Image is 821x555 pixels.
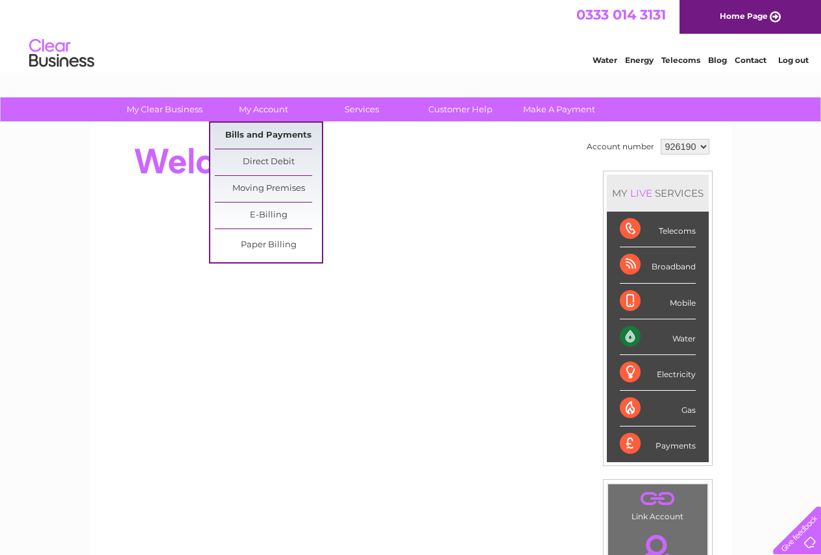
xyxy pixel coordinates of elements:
[215,203,322,228] a: E-Billing
[607,484,708,524] td: Link Account
[308,97,415,121] a: Services
[778,55,809,65] a: Log out
[625,55,654,65] a: Energy
[620,247,696,283] div: Broadband
[210,97,317,121] a: My Account
[735,55,766,65] a: Contact
[620,426,696,462] div: Payments
[620,355,696,391] div: Electricity
[111,97,218,121] a: My Clear Business
[506,97,613,121] a: Make A Payment
[620,212,696,247] div: Telecoms
[215,176,322,202] a: Moving Premises
[215,123,322,149] a: Bills and Payments
[620,391,696,426] div: Gas
[593,55,617,65] a: Water
[407,97,514,121] a: Customer Help
[620,284,696,319] div: Mobile
[620,319,696,355] div: Water
[215,149,322,175] a: Direct Debit
[583,136,657,158] td: Account number
[104,7,718,63] div: Clear Business is a trading name of Verastar Limited (registered in [GEOGRAPHIC_DATA] No. 3667643...
[215,232,322,258] a: Paper Billing
[708,55,727,65] a: Blog
[628,187,655,199] div: LIVE
[576,6,666,23] a: 0333 014 3131
[611,487,704,510] a: .
[607,175,709,212] div: MY SERVICES
[29,34,95,73] img: logo.png
[661,55,700,65] a: Telecoms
